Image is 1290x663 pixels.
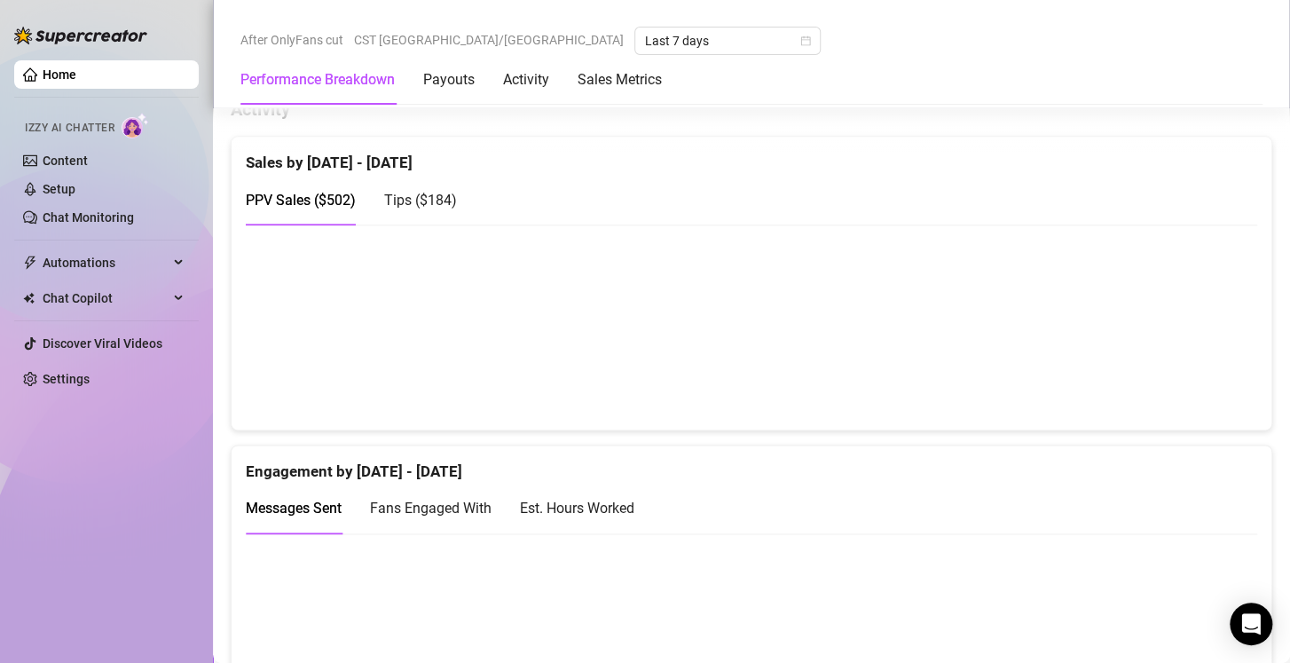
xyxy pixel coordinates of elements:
[122,113,149,138] img: AI Chatter
[1230,603,1272,645] div: Open Intercom Messenger
[43,210,134,225] a: Chat Monitoring
[23,292,35,304] img: Chat Copilot
[43,249,169,277] span: Automations
[43,154,88,168] a: Content
[503,69,549,91] div: Activity
[246,446,1257,484] div: Engagement by [DATE] - [DATE]
[43,182,75,196] a: Setup
[423,69,475,91] div: Payouts
[354,27,624,53] span: CST [GEOGRAPHIC_DATA]/[GEOGRAPHIC_DATA]
[370,500,492,517] span: Fans Engaged With
[240,69,395,91] div: Performance Breakdown
[246,192,356,209] span: PPV Sales ( $502 )
[231,97,1272,122] h4: Activity
[800,36,811,46] span: calendar
[43,284,169,312] span: Chat Copilot
[645,28,810,54] span: Last 7 days
[240,27,343,53] span: After OnlyFans cut
[43,336,162,351] a: Discover Viral Videos
[25,120,114,137] span: Izzy AI Chatter
[578,69,662,91] div: Sales Metrics
[384,192,457,209] span: Tips ( $184 )
[43,372,90,386] a: Settings
[246,500,342,517] span: Messages Sent
[520,497,634,519] div: Est. Hours Worked
[246,137,1257,175] div: Sales by [DATE] - [DATE]
[14,27,147,44] img: logo-BBDzfeDw.svg
[23,256,37,270] span: thunderbolt
[43,67,76,82] a: Home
